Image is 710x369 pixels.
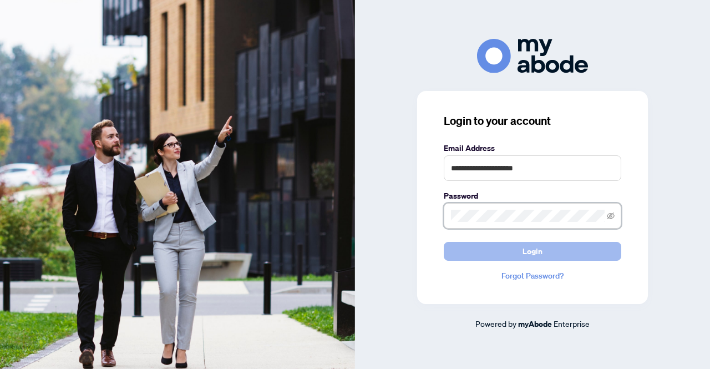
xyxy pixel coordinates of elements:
a: Forgot Password? [444,270,621,282]
a: myAbode [518,318,552,330]
span: Powered by [475,319,516,328]
img: ma-logo [477,39,588,73]
span: eye-invisible [607,212,615,220]
label: Email Address [444,142,621,154]
span: Login [523,242,542,260]
button: Login [444,242,621,261]
label: Password [444,190,621,202]
span: Enterprise [554,319,590,328]
h3: Login to your account [444,113,621,129]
